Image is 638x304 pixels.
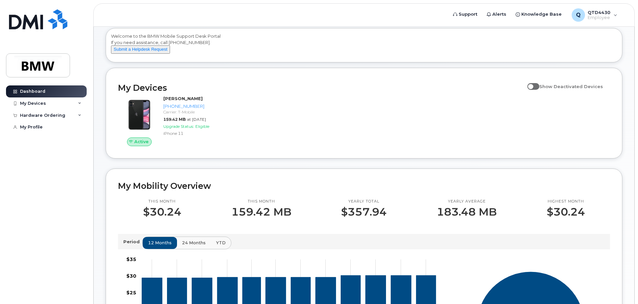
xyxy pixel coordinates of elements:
[118,95,235,146] a: Active[PERSON_NAME][PHONE_NUMBER]Carrier: T-Mobile159.42 MBat [DATE]Upgrade Status:EligibleiPhone 11
[588,15,610,20] span: Employee
[492,11,506,18] span: Alerts
[437,199,497,204] p: Yearly average
[231,199,291,204] p: This month
[126,289,136,295] tspan: $25
[448,8,482,21] a: Support
[126,256,136,262] tspan: $35
[195,124,209,129] span: Eligible
[521,11,562,18] span: Knowledge Base
[437,206,497,218] p: 183.48 MB
[163,130,232,136] div: iPhone 11
[216,240,226,246] span: YTD
[576,11,581,19] span: Q
[511,8,566,21] a: Knowledge Base
[547,206,585,218] p: $30.24
[163,103,232,109] div: [PHONE_NUMBER]
[341,206,387,218] p: $357.94
[111,45,170,54] button: Submit a Helpdesk Request
[118,181,610,191] h2: My Mobility Overview
[134,138,149,145] span: Active
[187,117,206,122] span: at [DATE]
[163,124,194,129] span: Upgrade Status:
[111,33,617,60] div: Welcome to the BMW Mobile Support Desk Portal If you need assistance, call [PHONE_NUMBER].
[588,10,610,15] span: QTD4430
[118,83,524,93] h2: My Devices
[143,199,181,204] p: This month
[123,99,155,131] img: iPhone_11.jpg
[341,199,387,204] p: Yearly total
[527,80,533,85] input: Show Deactivated Devices
[163,109,232,115] div: Carrier: T-Mobile
[143,206,181,218] p: $30.24
[126,273,136,279] tspan: $30
[567,8,622,22] div: QTD4430
[482,8,511,21] a: Alerts
[163,117,186,122] span: 159.42 MB
[609,275,633,299] iframe: Messenger Launcher
[231,206,291,218] p: 159.42 MB
[182,240,206,246] span: 24 months
[111,46,170,52] a: Submit a Helpdesk Request
[459,11,477,18] span: Support
[123,239,142,245] p: Period
[163,96,203,101] strong: [PERSON_NAME]
[539,84,603,89] span: Show Deactivated Devices
[547,199,585,204] p: Highest month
